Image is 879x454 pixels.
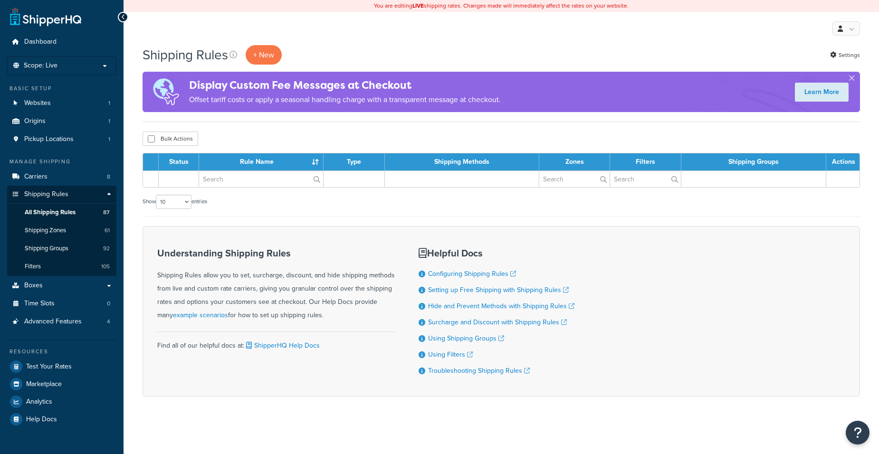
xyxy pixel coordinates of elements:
a: Dashboard [7,33,116,51]
a: Shipping Groups 92 [7,240,116,257]
span: Carriers [24,173,48,181]
span: Marketplace [26,380,62,388]
span: Advanced Features [24,318,82,326]
span: Time Slots [24,300,55,308]
p: Offset tariff costs or apply a seasonal handling charge with a transparent message at checkout. [189,93,501,106]
span: Dashboard [24,38,57,46]
li: Carriers [7,168,116,186]
a: Setting up Free Shipping with Shipping Rules [428,285,569,295]
button: Open Resource Center [846,421,869,445]
span: 1 [108,117,110,125]
span: Pickup Locations [24,135,74,143]
b: LIVE [412,1,424,10]
span: Analytics [26,398,52,406]
li: Pickup Locations [7,131,116,148]
th: Status [159,153,199,170]
div: Shipping Rules allow you to set, surcharge, discount, and hide shipping methods from live and cus... [157,248,395,322]
a: Hide and Prevent Methods with Shipping Rules [428,301,574,311]
span: Test Your Rates [26,363,72,371]
li: Shipping Groups [7,240,116,257]
select: Showentries [156,195,191,209]
input: Search [539,171,610,187]
a: Pickup Locations 1 [7,131,116,148]
a: Test Your Rates [7,358,116,375]
th: Filters [610,153,681,170]
span: 87 [103,208,110,217]
li: Filters [7,258,116,275]
span: Shipping Groups [25,245,68,253]
a: Using Shipping Groups [428,333,504,343]
a: All Shipping Rules 87 [7,204,116,221]
a: ShipperHQ Help Docs [244,340,320,350]
span: 92 [103,245,110,253]
a: Filters 105 [7,258,116,275]
div: Resources [7,348,116,356]
span: Shipping Zones [25,227,66,235]
div: Basic Setup [7,85,116,93]
a: Using Filters [428,350,473,359]
p: + New [246,45,282,65]
li: All Shipping Rules [7,204,116,221]
a: Settings [830,48,860,62]
span: Boxes [24,282,43,290]
span: 61 [105,227,110,235]
img: duties-banner-06bc72dcb5fe05cb3f9472aba00be2ae8eb53ab6f0d8bb03d382ba314ac3c341.png [143,72,189,112]
th: Actions [826,153,860,170]
span: 1 [108,135,110,143]
div: Manage Shipping [7,158,116,166]
a: Analytics [7,393,116,410]
button: Bulk Actions [143,132,198,146]
li: Websites [7,95,116,112]
a: Websites 1 [7,95,116,112]
span: 8 [107,173,110,181]
a: Help Docs [7,411,116,428]
a: example scenarios [173,310,228,320]
input: Search [199,171,323,187]
div: Find all of our helpful docs at: [157,331,395,352]
th: Type [324,153,385,170]
li: Advanced Features [7,313,116,331]
a: Learn More [795,83,849,102]
span: 1 [108,99,110,107]
th: Zones [539,153,610,170]
span: Shipping Rules [24,190,68,199]
a: Advanced Features 4 [7,313,116,331]
a: Marketplace [7,376,116,393]
a: Configuring Shipping Rules [428,269,516,279]
th: Shipping Groups [681,153,826,170]
h3: Helpful Docs [419,248,574,258]
span: Origins [24,117,46,125]
span: 0 [107,300,110,308]
a: Carriers 8 [7,168,116,186]
li: Time Slots [7,295,116,312]
a: Shipping Rules [7,186,116,203]
a: Surcharge and Discount with Shipping Rules [428,317,567,327]
label: Show entries [143,195,207,209]
span: Scope: Live [24,62,57,70]
span: Websites [24,99,51,107]
a: Boxes [7,277,116,294]
li: Shipping Zones [7,222,116,239]
h3: Understanding Shipping Rules [157,248,395,258]
span: Filters [25,263,41,271]
th: Rule Name [199,153,324,170]
a: Origins 1 [7,113,116,130]
h4: Display Custom Fee Messages at Checkout [189,77,501,93]
li: Origins [7,113,116,130]
span: 4 [107,318,110,326]
h1: Shipping Rules [143,46,228,64]
th: Shipping Methods [385,153,540,170]
span: 105 [101,263,110,271]
a: ShipperHQ Home [10,7,81,26]
span: All Shipping Rules [25,208,76,217]
span: Help Docs [26,416,57,424]
li: Shipping Rules [7,186,116,276]
a: Shipping Zones 61 [7,222,116,239]
a: Time Slots 0 [7,295,116,312]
